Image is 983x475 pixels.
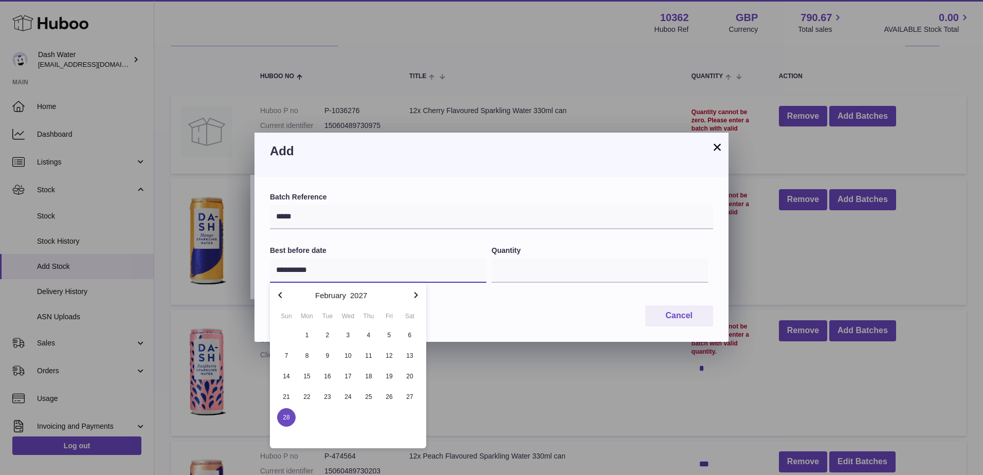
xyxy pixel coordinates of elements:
[358,366,379,387] button: 18
[379,345,399,366] button: 12
[399,312,420,321] div: Sat
[338,366,358,387] button: 17
[339,326,357,344] span: 3
[339,388,357,406] span: 24
[401,367,419,386] span: 20
[317,387,338,407] button: 23
[276,407,297,428] button: 28
[277,388,296,406] span: 21
[338,312,358,321] div: Wed
[380,326,398,344] span: 5
[359,367,378,386] span: 18
[379,312,399,321] div: Fri
[317,325,338,345] button: 2
[276,387,297,407] button: 21
[315,291,346,299] button: February
[270,246,486,255] label: Best before date
[277,346,296,365] span: 7
[297,366,317,387] button: 15
[359,346,378,365] span: 11
[711,141,723,153] button: ×
[276,366,297,387] button: 14
[317,345,338,366] button: 9
[276,312,297,321] div: Sun
[276,345,297,366] button: 7
[399,387,420,407] button: 27
[399,325,420,345] button: 6
[380,367,398,386] span: 19
[358,345,379,366] button: 11
[277,367,296,386] span: 14
[399,345,420,366] button: 13
[401,326,419,344] span: 6
[318,346,337,365] span: 9
[358,387,379,407] button: 25
[645,305,713,326] button: Cancel
[297,387,317,407] button: 22
[297,345,317,366] button: 8
[379,366,399,387] button: 19
[358,312,379,321] div: Thu
[338,345,358,366] button: 10
[401,346,419,365] span: 13
[359,326,378,344] span: 4
[380,346,398,365] span: 12
[298,326,316,344] span: 1
[401,388,419,406] span: 27
[318,388,337,406] span: 23
[318,367,337,386] span: 16
[297,312,317,321] div: Mon
[298,346,316,365] span: 8
[339,367,357,386] span: 17
[379,387,399,407] button: 26
[379,325,399,345] button: 5
[298,367,316,386] span: 15
[491,246,708,255] label: Quantity
[317,366,338,387] button: 16
[270,192,713,202] label: Batch Reference
[270,143,713,159] h3: Add
[298,388,316,406] span: 22
[297,325,317,345] button: 1
[358,325,379,345] button: 4
[338,387,358,407] button: 24
[339,346,357,365] span: 10
[338,325,358,345] button: 3
[399,366,420,387] button: 20
[380,388,398,406] span: 26
[350,291,367,299] button: 2027
[359,388,378,406] span: 25
[317,312,338,321] div: Tue
[318,326,337,344] span: 2
[277,408,296,427] span: 28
